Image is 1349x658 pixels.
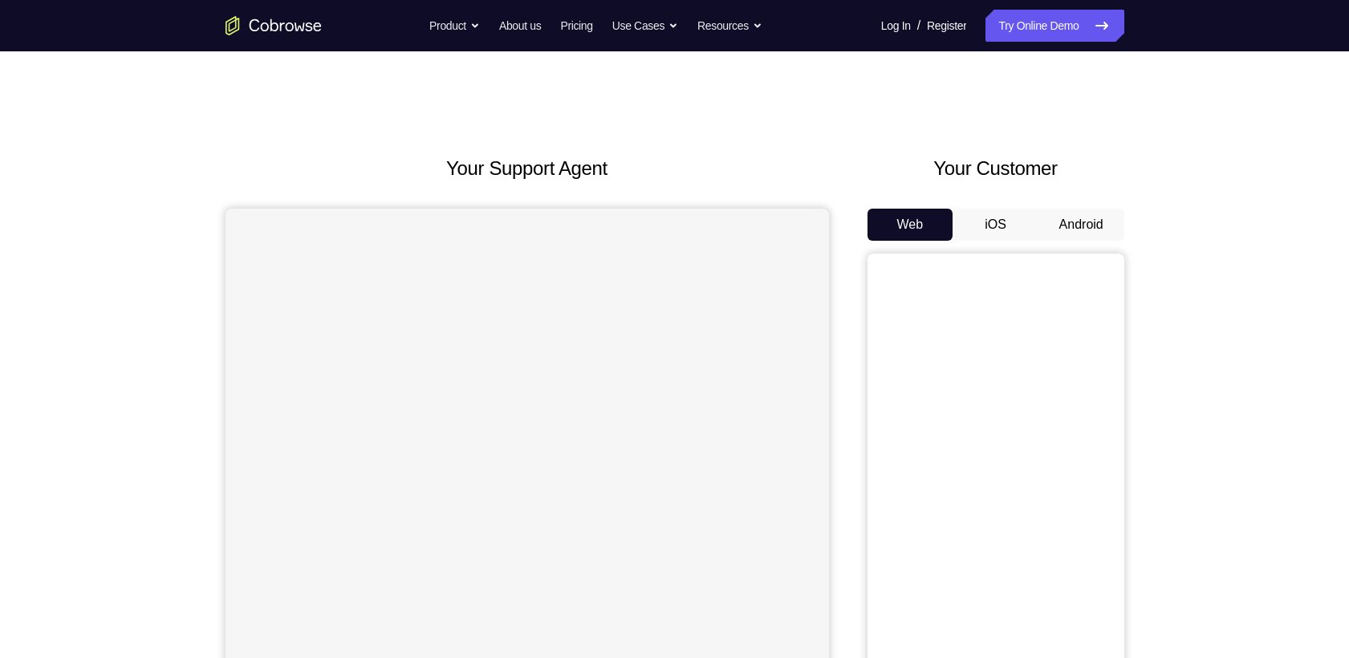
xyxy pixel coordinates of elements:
a: Log In [881,10,911,42]
button: Use Cases [612,10,678,42]
button: Android [1038,209,1124,241]
button: Web [868,209,953,241]
span: / [917,16,920,35]
a: Go to the home page [226,16,322,35]
h2: Your Support Agent [226,154,829,183]
a: Pricing [560,10,592,42]
button: iOS [953,209,1038,241]
button: Product [429,10,480,42]
button: Resources [697,10,762,42]
a: Register [927,10,966,42]
a: Try Online Demo [985,10,1123,42]
a: About us [499,10,541,42]
h2: Your Customer [868,154,1124,183]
